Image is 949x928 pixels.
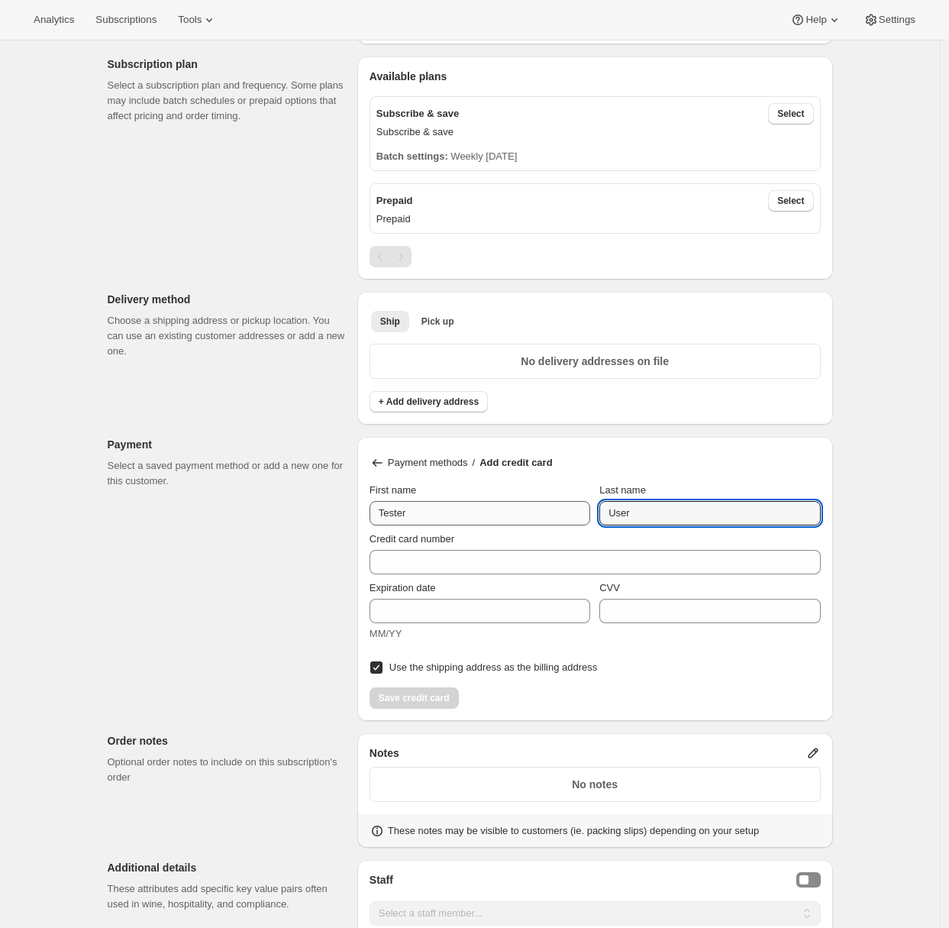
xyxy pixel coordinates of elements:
p: Add credit card [479,455,552,470]
button: Settings [854,9,925,31]
button: Subscriptions [86,9,166,31]
p: Select a saved payment method or add a new one for this customer. [108,458,345,489]
p: Choose a shipping address or pickup location. You can use an existing customer addresses or add a... [108,313,345,359]
span: Staff [370,872,393,889]
button: Staff Selector [796,872,821,888]
span: Expiration date [370,582,436,593]
span: MM/YY [370,628,402,639]
span: Ship [380,315,400,328]
span: First name [370,484,416,496]
p: Prepaid [376,212,814,227]
p: Subscribe & save [376,106,459,121]
span: Settings [879,14,915,26]
p: Select a subscription plan and frequency. Some plans may include batch schedules or prepaid optio... [108,78,345,124]
span: Available plans [370,69,447,84]
span: Analytics [34,14,74,26]
span: Select [777,108,804,120]
p: Order notes [108,733,345,749]
span: Weekly [DATE] [450,150,517,162]
p: Payment [108,437,345,452]
div: / [370,455,821,470]
p: Subscribe & save [376,124,814,140]
p: Delivery method [108,292,345,307]
button: Analytics [24,9,83,31]
span: Notes [370,745,399,761]
span: Select [777,195,804,207]
p: Additional details [108,860,345,875]
span: + Add delivery address [379,396,479,408]
button: Select [768,190,813,212]
p: These attributes add specific key value pairs often used in wine, hospitality, and compliance. [108,881,345,912]
span: Tools [178,14,202,26]
button: + Add delivery address [370,391,488,412]
button: Help [781,9,851,31]
span: Last name [599,484,646,496]
p: No delivery addresses on file [379,354,811,369]
span: Help [805,14,826,26]
p: Subscription plan [108,57,345,72]
p: These notes may be visible to customers (ie. packing slips) depending on your setup [388,823,759,839]
span: Subscriptions [95,14,157,26]
span: Pick up [421,315,454,328]
p: Optional order notes to include on this subscription's order [108,755,345,785]
p: Prepaid [376,193,413,209]
span: Batch settings: [376,150,448,162]
span: Use the shipping address as the billing address [389,661,597,673]
p: No notes [379,777,811,792]
p: Payment methods [388,455,468,470]
span: Credit card number [370,533,454,545]
nav: Pagination [370,246,412,267]
span: CVV [599,582,620,593]
button: Tools [169,9,226,31]
button: Select [768,103,813,124]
